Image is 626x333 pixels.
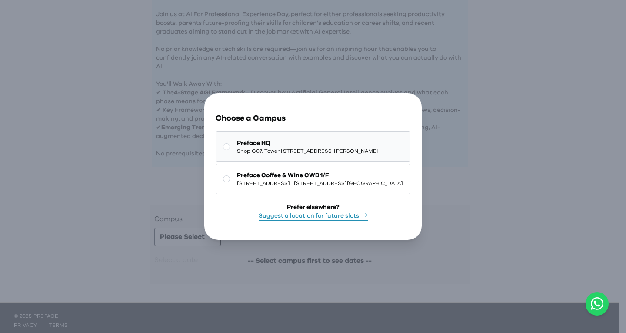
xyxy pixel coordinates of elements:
button: Preface HQShop G07, Tower [STREET_ADDRESS][PERSON_NAME] [216,131,410,162]
span: [STREET_ADDRESS] | [STREET_ADDRESS][GEOGRAPHIC_DATA] [237,180,403,187]
button: Suggest a location for future slots [259,212,368,221]
span: Shop G07, Tower [STREET_ADDRESS][PERSON_NAME] [237,148,379,155]
div: Prefer elsewhere? [287,203,340,212]
h3: Choose a Campus [216,112,410,124]
button: Preface Coffee & Wine CWB 1/F[STREET_ADDRESS] | [STREET_ADDRESS][GEOGRAPHIC_DATA] [216,164,410,194]
span: Preface HQ [237,139,379,148]
span: Preface Coffee & Wine CWB 1/F [237,171,403,180]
